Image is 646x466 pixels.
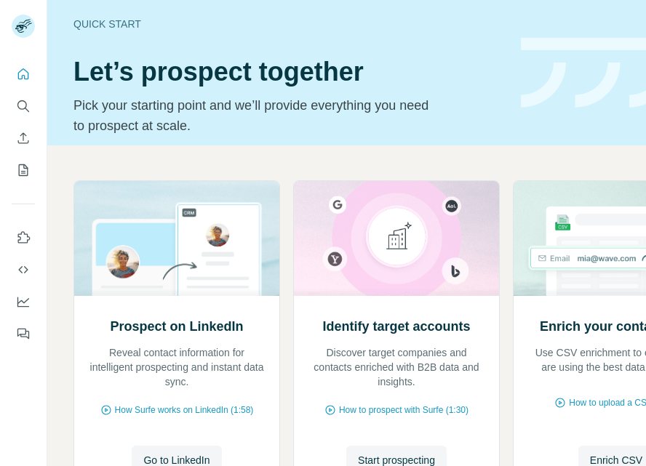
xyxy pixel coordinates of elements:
[12,321,35,347] button: Feedback
[12,225,35,251] button: Use Surfe on LinkedIn
[12,61,35,87] button: Quick start
[115,403,254,417] span: How Surfe works on LinkedIn (1:58)
[12,93,35,119] button: Search
[339,403,468,417] span: How to prospect with Surfe (1:30)
[308,345,484,389] p: Discover target companies and contacts enriched with B2B data and insights.
[89,345,265,389] p: Reveal contact information for intelligent prospecting and instant data sync.
[12,157,35,183] button: My lists
[12,125,35,151] button: Enrich CSV
[12,289,35,315] button: Dashboard
[73,57,503,87] h1: Let’s prospect together
[73,95,438,136] p: Pick your starting point and we’ll provide everything you need to prospect at scale.
[293,181,500,296] img: Identify target accounts
[73,181,280,296] img: Prospect on LinkedIn
[110,316,243,337] h2: Prospect on LinkedIn
[12,257,35,283] button: Use Surfe API
[322,316,470,337] h2: Identify target accounts
[73,17,503,31] div: Quick start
